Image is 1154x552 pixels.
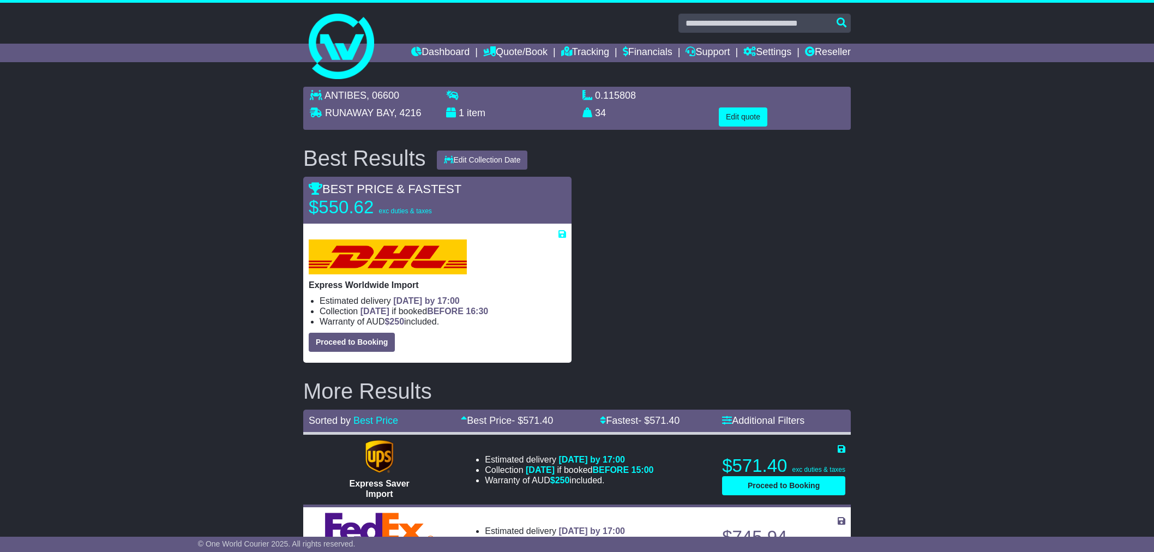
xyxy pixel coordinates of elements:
span: $ [550,476,570,485]
button: Edit quote [719,107,767,127]
span: , 4216 [394,107,421,118]
a: Dashboard [411,44,470,62]
a: Best Price- $571.40 [461,415,553,426]
span: BEFORE [592,465,629,475]
img: UPS (new): Express Saver Import [365,440,393,473]
span: 250 [389,317,404,326]
span: Express Saver Import [349,479,409,499]
span: $ [384,317,404,326]
span: [DATE] by 17:00 [558,526,625,536]
span: , 06600 [366,90,399,101]
a: Quote/Book [483,44,548,62]
li: Collection [320,306,566,316]
span: [DATE] [526,465,555,475]
span: 0.115808 [595,90,636,101]
span: exc duties & taxes [792,466,845,473]
span: item [467,107,485,118]
a: Best Price [353,415,398,426]
span: - $ [512,415,553,426]
span: 571.40 [650,415,680,426]
span: - $ [638,415,680,426]
span: [DATE] [360,307,389,316]
span: [DATE] by 17:00 [558,455,625,464]
span: 16:30 [466,307,488,316]
img: DHL: Express Worldwide Import [309,239,467,274]
p: $745.94 [722,526,845,548]
span: BEST PRICE & FASTEST [309,182,461,196]
p: $550.62 [309,196,445,218]
li: Estimated delivery [485,454,653,465]
span: 571.40 [523,415,553,426]
span: 34 [595,107,606,118]
a: Reseller [805,44,851,62]
a: Financials [623,44,672,62]
h2: More Results [303,379,851,403]
span: RUNAWAY BAY [325,107,394,118]
span: 1 [459,107,464,118]
span: BEFORE [427,307,464,316]
button: Edit Collection Date [437,151,528,170]
li: Estimated delivery [485,526,625,536]
li: Collection [485,465,653,475]
a: Fastest- $571.40 [600,415,680,426]
div: Best Results [298,146,431,170]
a: Tracking [561,44,609,62]
p: $571.40 [722,455,845,477]
a: Additional Filters [722,415,804,426]
a: Support [686,44,730,62]
span: © One World Courier 2025. All rights reserved. [198,539,356,548]
button: Proceed to Booking [722,476,845,495]
span: if booked [360,307,488,316]
button: Proceed to Booking [309,333,395,352]
span: if booked [526,465,653,475]
span: [DATE] by 17:00 [393,296,460,305]
a: Settings [743,44,791,62]
li: Warranty of AUD included. [320,316,566,327]
span: ANTIBES [324,90,366,101]
li: Warranty of AUD included. [485,475,653,485]
span: 250 [555,476,570,485]
p: Express Worldwide Import [309,280,566,290]
img: FedEx Express: International Economy Import [325,513,434,543]
span: Sorted by [309,415,351,426]
span: 15:00 [632,465,654,475]
li: Estimated delivery [320,296,566,306]
span: exc duties & taxes [378,207,431,215]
